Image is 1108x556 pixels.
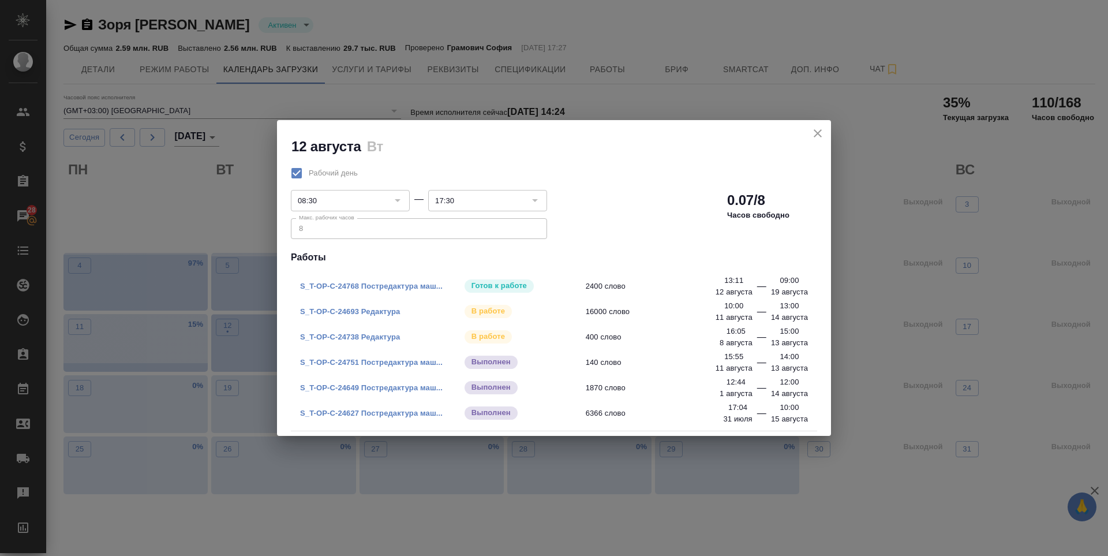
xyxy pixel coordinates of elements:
p: 14 августа [771,388,808,400]
button: close [809,125,826,142]
div: — [757,381,766,400]
p: 15 августа [771,413,808,425]
span: 1870 слово [586,382,749,394]
a: S_T-OP-C-24649 Постредактура маш... [300,383,443,392]
p: 14 августа [771,312,808,323]
h2: 12 августа [291,139,361,154]
a: S_T-OP-C-24738 Редактура [300,333,400,341]
p: 09:00 [780,275,799,286]
p: 10:00 [780,402,799,413]
p: В работе [471,305,505,317]
div: — [757,356,766,374]
p: 12:44 [727,376,746,388]
span: 6366 слово [586,408,749,419]
a: S_T-OP-C-24751 Постредактура маш... [300,358,443,367]
span: 16000 слово [586,306,749,318]
p: 13 августа [771,363,808,374]
h2: 0.07/8 [727,191,765,210]
p: 17:04 [728,402,747,413]
p: 12:00 [780,376,799,388]
p: 14:00 [780,351,799,363]
p: 1 августа [720,388,753,400]
a: S_T-OP-C-24627 Постредактура маш... [300,409,443,417]
div: — [757,406,766,425]
div: — [757,305,766,323]
p: 31 июля [723,413,752,425]
p: Выполнен [471,382,511,393]
p: Готов к работе [471,280,527,292]
p: В работе [471,331,505,342]
span: 2400 слово [586,281,749,292]
p: Часов свободно [727,210,789,221]
div: — [414,192,424,206]
span: 400 слово [586,331,749,343]
a: S_T-OP-C-24768 Постредактура маш... [300,282,443,290]
h2: Вт [367,139,383,154]
p: 11 августа [716,363,753,374]
p: Выполнен [471,356,511,368]
span: 140 слово [586,357,749,368]
p: 13 августа [771,337,808,349]
span: Рабочий день [309,167,358,179]
p: 16:05 [727,326,746,337]
p: 13:11 [724,275,743,286]
a: S_T-OP-C-24693 Редактура [300,307,400,316]
h4: Работы [291,251,817,264]
p: 12 августа [716,286,753,298]
p: 10:00 [724,300,743,312]
p: 19 августа [771,286,808,298]
p: 13:00 [780,300,799,312]
p: 15:55 [724,351,743,363]
div: — [757,279,766,298]
p: Выполнен [471,407,511,419]
p: 11 августа [716,312,753,323]
div: — [757,330,766,349]
p: 8 августа [720,337,753,349]
p: 15:00 [780,326,799,337]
